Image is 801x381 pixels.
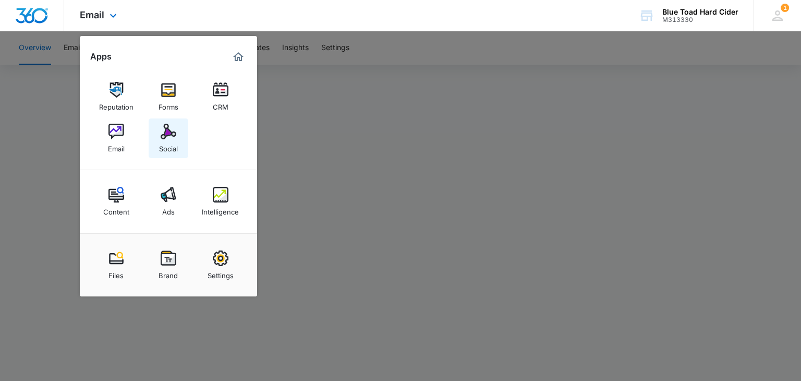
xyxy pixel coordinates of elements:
span: 1 [781,4,789,12]
span: Email [80,9,104,20]
div: notifications count [781,4,789,12]
a: Reputation [96,77,136,116]
a: Ads [149,182,188,221]
a: Marketing 360® Dashboard [230,49,247,65]
div: Content [103,203,129,216]
div: Reputation [99,98,133,111]
a: Email [96,118,136,158]
a: Intelligence [201,182,240,221]
a: Forms [149,77,188,116]
div: Files [108,266,124,280]
div: account id [662,16,738,23]
div: Settings [208,266,234,280]
a: Brand [149,245,188,285]
a: Content [96,182,136,221]
a: CRM [201,77,240,116]
h2: Apps [90,52,112,62]
a: Settings [201,245,240,285]
div: Forms [159,98,178,111]
a: Files [96,245,136,285]
div: account name [662,8,738,16]
div: Intelligence [202,203,239,216]
div: CRM [213,98,228,111]
div: Social [159,139,178,153]
div: Brand [159,266,178,280]
div: Email [108,139,125,153]
div: Ads [162,203,175,216]
a: Social [149,118,188,158]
